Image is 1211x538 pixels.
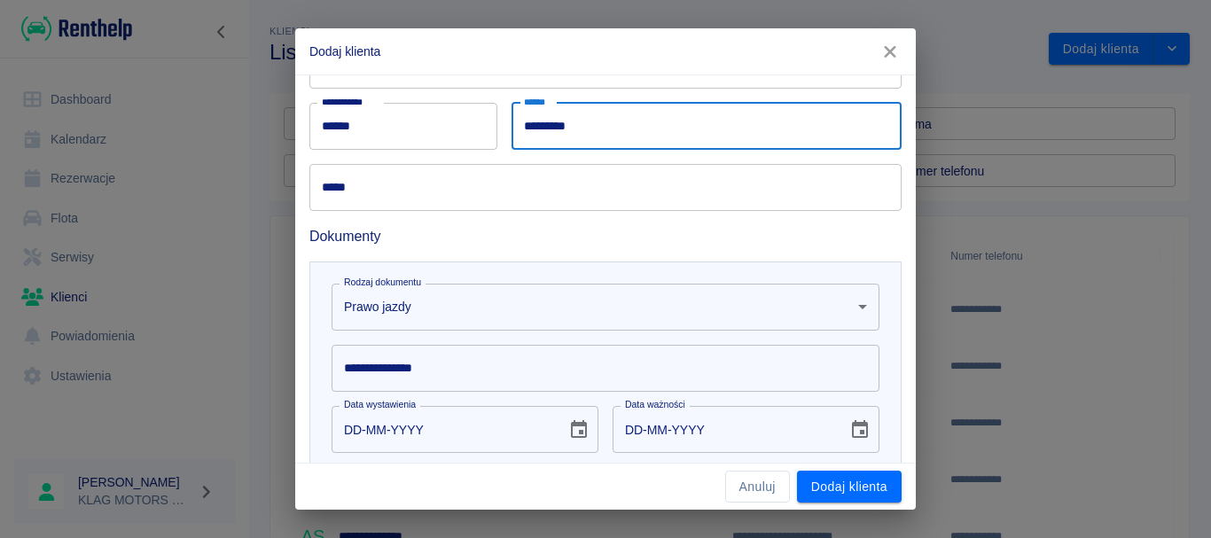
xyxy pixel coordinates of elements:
div: Prawo jazdy [332,284,879,331]
button: Anuluj [725,471,790,503]
button: Dodaj klienta [797,471,902,503]
label: Data wystawienia [344,398,416,411]
label: Data ważności [625,398,685,411]
h6: Dokumenty [309,225,902,247]
button: Choose date [842,412,878,448]
input: DD-MM-YYYY [613,406,835,453]
input: DD-MM-YYYY [332,406,554,453]
label: Rodzaj dokumentu [344,276,421,289]
button: Choose date [561,412,597,448]
h2: Dodaj klienta [295,28,916,74]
